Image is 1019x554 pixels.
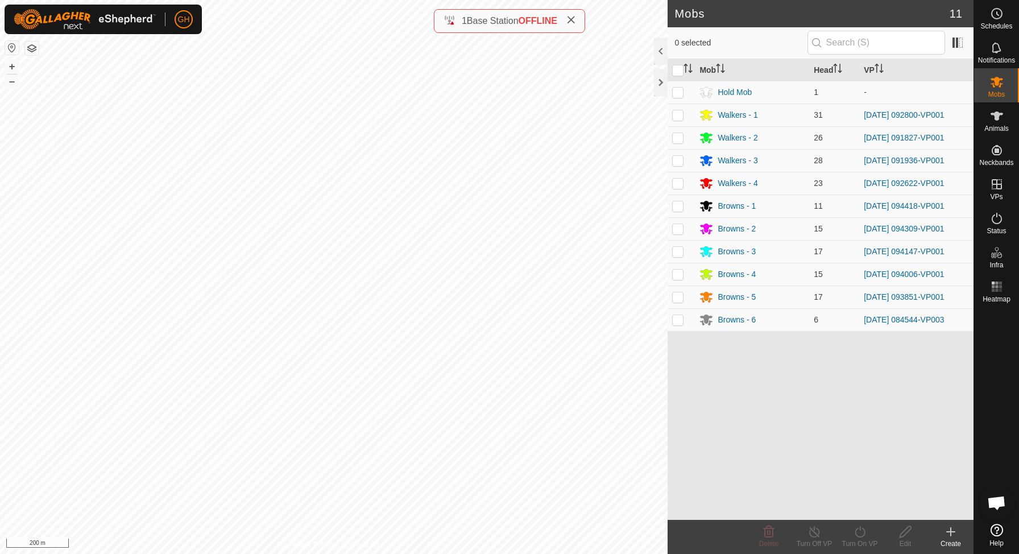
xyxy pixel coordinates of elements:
[883,539,928,549] div: Edit
[462,16,467,26] span: 1
[979,159,1013,166] span: Neckbands
[519,16,557,26] span: OFFLINE
[718,314,756,326] div: Browns - 6
[759,540,779,548] span: Delete
[345,539,379,549] a: Contact Us
[864,315,944,324] a: [DATE] 084544-VP003
[5,60,19,73] button: +
[837,539,883,549] div: Turn On VP
[684,65,693,75] p-sorticon: Activate to sort
[814,247,823,256] span: 17
[833,65,842,75] p-sorticon: Activate to sort
[814,110,823,119] span: 31
[814,270,823,279] span: 15
[716,65,725,75] p-sorticon: Activate to sort
[814,156,823,165] span: 28
[814,292,823,301] span: 17
[814,315,818,324] span: 6
[718,86,752,98] div: Hold Mob
[983,296,1010,303] span: Heatmap
[974,519,1019,551] a: Help
[5,41,19,55] button: Reset Map
[718,268,756,280] div: Browns - 4
[864,133,944,142] a: [DATE] 091827-VP001
[989,262,1003,268] span: Infra
[864,292,944,301] a: [DATE] 093851-VP001
[718,223,756,235] div: Browns - 2
[718,132,757,144] div: Walkers - 2
[987,228,1006,234] span: Status
[990,193,1003,200] span: VPs
[864,201,944,210] a: [DATE] 094418-VP001
[864,224,944,233] a: [DATE] 094309-VP001
[718,246,756,258] div: Browns - 3
[875,65,884,75] p-sorticon: Activate to sort
[928,539,974,549] div: Create
[978,57,1015,64] span: Notifications
[674,37,807,49] span: 0 selected
[814,224,823,233] span: 15
[467,16,519,26] span: Base Station
[792,539,837,549] div: Turn Off VP
[988,91,1005,98] span: Mobs
[814,201,823,210] span: 11
[989,540,1004,547] span: Help
[814,179,823,188] span: 23
[289,539,332,549] a: Privacy Policy
[178,14,190,26] span: GH
[859,81,974,104] td: -
[674,7,949,20] h2: Mobs
[980,23,1012,30] span: Schedules
[5,75,19,88] button: –
[984,125,1009,132] span: Animals
[864,247,944,256] a: [DATE] 094147-VP001
[859,59,974,81] th: VP
[695,59,809,81] th: Mob
[814,88,818,97] span: 1
[864,156,944,165] a: [DATE] 091936-VP001
[864,110,944,119] a: [DATE] 092800-VP001
[807,31,945,55] input: Search (S)
[718,291,756,303] div: Browns - 5
[809,59,859,81] th: Head
[25,42,39,55] button: Map Layers
[718,200,756,212] div: Browns - 1
[718,155,757,167] div: Walkers - 3
[864,270,944,279] a: [DATE] 094006-VP001
[718,177,757,189] div: Walkers - 4
[14,9,156,30] img: Gallagher Logo
[864,179,944,188] a: [DATE] 092622-VP001
[718,109,757,121] div: Walkers - 1
[980,486,1014,520] a: Open chat
[950,5,962,22] span: 11
[814,133,823,142] span: 26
